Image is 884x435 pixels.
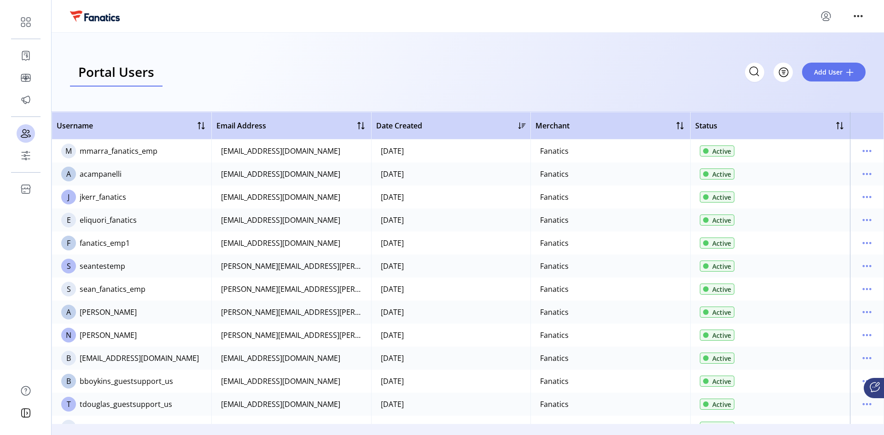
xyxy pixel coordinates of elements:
[376,120,422,131] span: Date Created
[80,191,126,203] div: jkerr_fanatics
[221,145,340,157] div: [EMAIL_ADDRESS][DOMAIN_NAME]
[860,305,874,319] button: menu
[221,168,340,180] div: [EMAIL_ADDRESS][DOMAIN_NAME]
[80,215,137,226] div: eliquori_fanatics
[540,307,569,318] div: Fanatics
[860,397,874,412] button: menu
[67,215,71,226] span: E
[540,215,569,226] div: Fanatics
[221,399,340,410] div: [EMAIL_ADDRESS][DOMAIN_NAME]
[67,238,70,249] span: F
[371,393,531,416] td: [DATE]
[860,351,874,365] button: menu
[371,370,531,393] td: [DATE]
[65,145,72,157] span: M
[221,191,340,203] div: [EMAIL_ADDRESS][DOMAIN_NAME]
[80,284,145,295] div: sean_fanatics_emp
[712,169,731,179] span: Active
[802,63,866,81] button: Add User
[712,331,731,340] span: Active
[221,215,340,226] div: [EMAIL_ADDRESS][DOMAIN_NAME]
[371,255,531,278] td: [DATE]
[66,422,71,433] span: G
[851,9,866,23] button: menu
[221,261,362,272] div: [PERSON_NAME][EMAIL_ADDRESS][PERSON_NAME][DOMAIN_NAME]
[540,353,569,364] div: Fanatics
[80,422,171,433] div: gpalmer_guestsupport_us
[66,168,71,180] span: A
[80,307,137,318] div: [PERSON_NAME]
[540,168,569,180] div: Fanatics
[745,63,764,82] input: Search
[70,11,120,21] img: logo
[221,307,362,318] div: [PERSON_NAME][EMAIL_ADDRESS][PERSON_NAME][DOMAIN_NAME]
[860,236,874,250] button: menu
[221,353,340,364] div: [EMAIL_ADDRESS][DOMAIN_NAME]
[80,261,125,272] div: seantestemp
[371,278,531,301] td: [DATE]
[221,376,340,387] div: [EMAIL_ADDRESS][DOMAIN_NAME]
[814,67,843,77] span: Add User
[695,120,717,131] span: Status
[371,162,531,186] td: [DATE]
[371,301,531,324] td: [DATE]
[78,65,154,78] span: Portal Users
[860,328,874,342] button: menu
[535,120,570,131] span: Merchant
[860,374,874,389] button: menu
[540,399,569,410] div: Fanatics
[80,376,173,387] div: bboykins_guestsupport_us
[57,120,93,131] span: Username
[371,347,531,370] td: [DATE]
[712,377,731,386] span: Active
[860,167,874,181] button: menu
[80,168,122,180] div: acampanelli
[540,191,569,203] div: Fanatics
[712,238,731,248] span: Active
[80,145,157,157] div: mmarra_fanatics_emp
[540,284,569,295] div: Fanatics
[773,63,793,82] button: Filter Button
[80,399,172,410] div: tdouglas_guestsupport_us
[66,376,71,387] span: B
[221,422,340,433] div: [EMAIL_ADDRESS][DOMAIN_NAME]
[540,422,569,433] div: Fanatics
[221,284,362,295] div: [PERSON_NAME][EMAIL_ADDRESS][PERSON_NAME][DOMAIN_NAME]
[712,307,731,317] span: Active
[712,400,731,409] span: Active
[67,284,71,295] span: S
[67,399,71,410] span: T
[540,238,569,249] div: Fanatics
[712,284,731,294] span: Active
[712,261,731,271] span: Active
[67,261,71,272] span: S
[80,353,199,364] div: [EMAIL_ADDRESS][DOMAIN_NAME]
[540,330,569,341] div: Fanatics
[819,9,833,23] button: menu
[371,209,531,232] td: [DATE]
[860,259,874,273] button: menu
[860,282,874,296] button: menu
[712,146,731,156] span: Active
[712,423,731,432] span: Active
[68,191,70,203] span: J
[221,238,340,249] div: [EMAIL_ADDRESS][DOMAIN_NAME]
[540,376,569,387] div: Fanatics
[80,238,130,249] div: fanatics_emp1
[860,420,874,435] button: menu
[712,192,731,202] span: Active
[70,58,163,87] a: Portal Users
[80,330,137,341] div: [PERSON_NAME]
[216,120,266,131] span: Email Address
[540,145,569,157] div: Fanatics
[66,330,71,341] span: N
[371,139,531,162] td: [DATE]
[712,354,731,363] span: Active
[371,232,531,255] td: [DATE]
[371,324,531,347] td: [DATE]
[860,144,874,158] button: menu
[371,186,531,209] td: [DATE]
[860,213,874,227] button: menu
[860,190,874,204] button: menu
[712,215,731,225] span: Active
